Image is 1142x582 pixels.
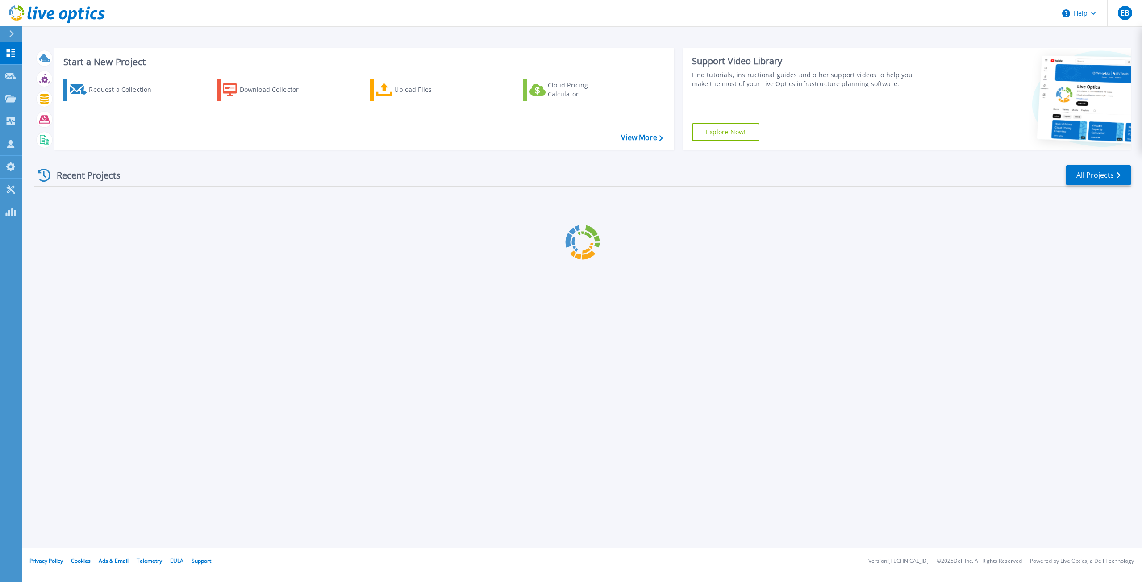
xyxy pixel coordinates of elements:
div: Support Video Library [692,55,924,67]
span: EB [1121,9,1129,17]
div: Upload Files [394,81,466,99]
a: All Projects [1066,165,1131,185]
div: Find tutorials, instructional guides and other support videos to help you make the most of your L... [692,71,924,88]
a: Support [192,557,211,565]
a: EULA [170,557,183,565]
a: Cookies [71,557,91,565]
a: Download Collector [217,79,316,101]
h3: Start a New Project [63,57,663,67]
a: Request a Collection [63,79,163,101]
a: Upload Files [370,79,470,101]
a: Cloud Pricing Calculator [523,79,623,101]
div: Request a Collection [89,81,160,99]
div: Download Collector [240,81,311,99]
div: Recent Projects [34,164,133,186]
li: Version: [TECHNICAL_ID] [868,558,929,564]
li: © 2025 Dell Inc. All Rights Reserved [937,558,1022,564]
div: Cloud Pricing Calculator [548,81,619,99]
a: Telemetry [137,557,162,565]
a: Privacy Policy [29,557,63,565]
li: Powered by Live Optics, a Dell Technology [1030,558,1134,564]
a: Explore Now! [692,123,760,141]
a: Ads & Email [99,557,129,565]
a: View More [621,133,663,142]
